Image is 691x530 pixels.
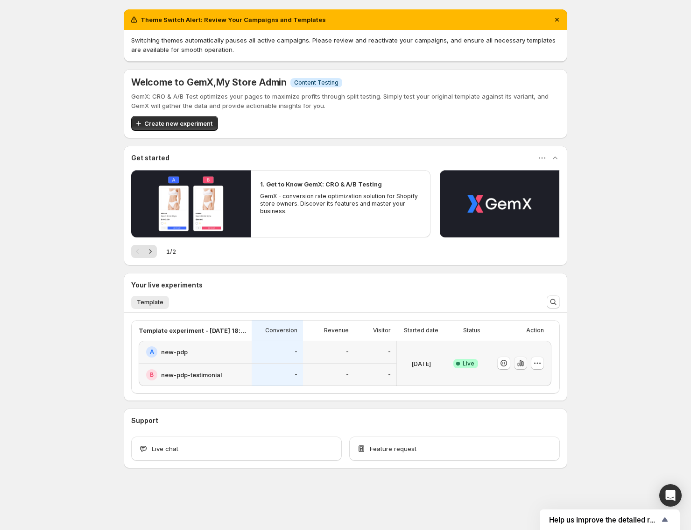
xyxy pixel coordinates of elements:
p: GemX - conversion rate optimization solution for Shopify store owners. Discover its features and ... [260,193,421,215]
p: - [346,371,349,379]
h2: Theme Switch Alert: Review Your Campaigns and Templates [141,15,326,24]
button: Search and filter results [547,295,560,308]
p: Revenue [324,327,349,334]
h2: B [150,371,154,379]
p: - [346,348,349,356]
h3: Your live experiments [131,280,203,290]
div: Open Intercom Messenger [659,484,682,507]
p: - [388,371,391,379]
h3: Support [131,416,158,425]
span: , My Store Admin [213,77,287,88]
p: Started date [404,327,438,334]
p: - [295,371,297,379]
h3: Get started [131,153,169,163]
button: Next [144,245,157,258]
nav: Pagination [131,245,157,258]
span: Content Testing [294,79,338,86]
p: - [295,348,297,356]
h2: 1. Get to Know GemX: CRO & A/B Testing [260,179,382,189]
span: Template [137,299,163,306]
button: Create new experiment [131,116,218,131]
p: Action [526,327,544,334]
p: Conversion [265,327,297,334]
p: - [388,348,391,356]
p: [DATE] [411,359,431,368]
h2: new-pdp-testimonial [161,370,222,380]
h2: new-pdp [161,347,188,357]
button: Dismiss notification [550,13,564,26]
h5: Welcome to GemX [131,77,287,88]
span: Live [463,360,474,367]
span: Create new experiment [144,119,212,128]
h2: A [150,348,154,356]
span: 1 / 2 [166,247,176,256]
span: Switching themes automatically pauses all active campaigns. Please review and reactivate your cam... [131,36,556,53]
p: Template experiment - [DATE] 18:12:53 [139,326,246,335]
button: Show survey - Help us improve the detailed report for A/B campaigns [549,514,670,525]
button: Play video [131,170,251,237]
p: Visitor [373,327,391,334]
p: GemX: CRO & A/B Test optimizes your pages to maximize profits through split testing. Simply test ... [131,92,560,110]
span: Feature request [370,444,416,453]
span: Live chat [152,444,178,453]
button: Play video [440,170,559,237]
p: Status [463,327,480,334]
span: Help us improve the detailed report for A/B campaigns [549,516,659,524]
